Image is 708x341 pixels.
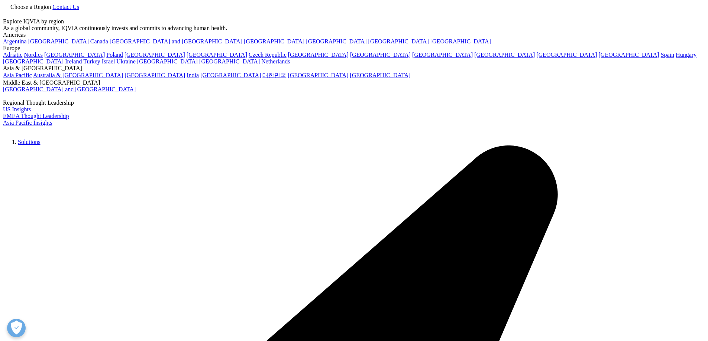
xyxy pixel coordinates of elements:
a: Turkey [83,58,100,65]
a: EMEA Thought Leadership [3,113,69,119]
a: Adriatic [3,52,22,58]
a: Asia Pacific Insights [3,119,52,126]
a: [GEOGRAPHIC_DATA] [412,52,473,58]
a: [GEOGRAPHIC_DATA] [244,38,304,45]
a: Spain [661,52,674,58]
a: [GEOGRAPHIC_DATA] [199,58,260,65]
a: Czech Republic [249,52,287,58]
a: Canada [90,38,108,45]
div: Americas [3,32,705,38]
div: Asia & [GEOGRAPHIC_DATA] [3,65,705,72]
a: Poland [106,52,123,58]
div: Europe [3,45,705,52]
a: [GEOGRAPHIC_DATA] [125,52,185,58]
a: US Insights [3,106,31,112]
a: [GEOGRAPHIC_DATA] [599,52,659,58]
a: Netherlands [261,58,290,65]
a: [GEOGRAPHIC_DATA] [306,38,366,45]
a: Asia Pacific [3,72,32,78]
a: [GEOGRAPHIC_DATA] [288,72,348,78]
a: 대한민국 [262,72,286,78]
a: [GEOGRAPHIC_DATA] [137,58,198,65]
a: [GEOGRAPHIC_DATA] [288,52,349,58]
a: Australia & [GEOGRAPHIC_DATA] [33,72,123,78]
button: 개방형 기본 설정 [7,319,26,337]
a: Contact Us [52,4,79,10]
a: [GEOGRAPHIC_DATA] [125,72,185,78]
a: [GEOGRAPHIC_DATA] [350,72,410,78]
div: Middle East & [GEOGRAPHIC_DATA] [3,79,705,86]
a: Nordics [24,52,43,58]
a: [GEOGRAPHIC_DATA] [536,52,597,58]
div: Explore IQVIA by region [3,18,705,25]
a: [GEOGRAPHIC_DATA] [474,52,535,58]
a: India [187,72,199,78]
a: [GEOGRAPHIC_DATA] [44,52,105,58]
a: Ireland [65,58,82,65]
a: Israel [102,58,115,65]
a: Argentina [3,38,27,45]
a: Solutions [18,139,40,145]
a: [GEOGRAPHIC_DATA] and [GEOGRAPHIC_DATA] [3,86,136,92]
div: Regional Thought Leadership [3,99,705,106]
a: [GEOGRAPHIC_DATA] [3,58,64,65]
a: [GEOGRAPHIC_DATA] and [GEOGRAPHIC_DATA] [110,38,242,45]
a: Hungary [676,52,696,58]
div: As a global community, IQVIA continuously invests and commits to advancing human health. [3,25,705,32]
span: Choose a Region [10,4,51,10]
a: [GEOGRAPHIC_DATA] [350,52,411,58]
a: Ukraine [116,58,136,65]
a: [GEOGRAPHIC_DATA] [368,38,429,45]
a: [GEOGRAPHIC_DATA] [28,38,89,45]
a: [GEOGRAPHIC_DATA] [187,52,247,58]
a: [GEOGRAPHIC_DATA] [200,72,261,78]
a: [GEOGRAPHIC_DATA] [430,38,491,45]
